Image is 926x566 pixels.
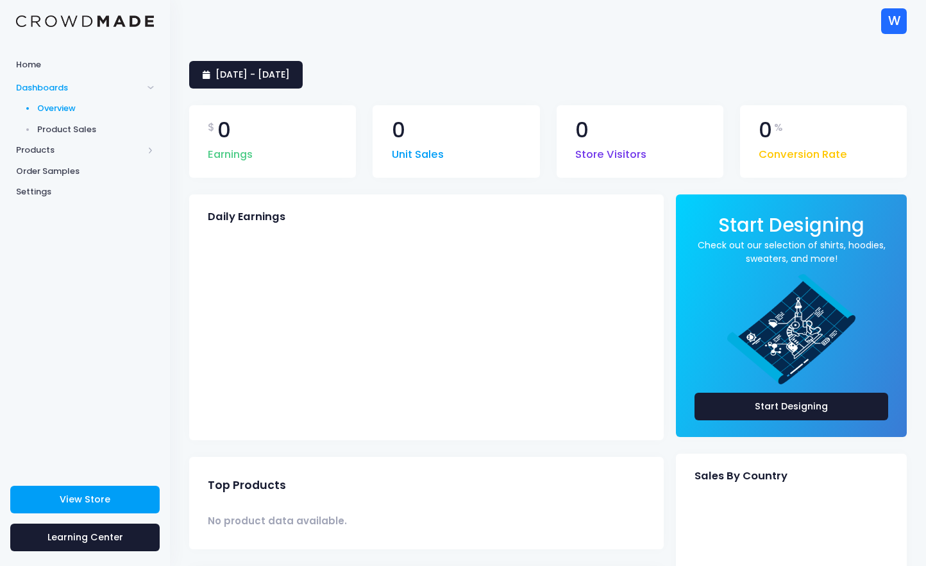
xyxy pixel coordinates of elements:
a: Start Designing [718,223,864,235]
span: 0 [217,120,231,141]
a: Check out our selection of shirts, hoodies, sweaters, and more! [694,239,888,266]
span: Dashboards [16,81,143,94]
span: Home [16,58,154,71]
a: [DATE] - [DATE] [189,61,303,89]
span: Store Visitors [575,141,646,163]
span: Conversion Rate [759,141,847,163]
span: Earnings [208,141,253,163]
span: [DATE] - [DATE] [215,68,290,81]
span: Overview [37,102,155,115]
span: 0 [575,120,589,141]
span: No product data available. [208,514,347,528]
a: Start Designing [694,393,888,420]
a: View Store [10,486,160,513]
img: Logo [16,15,154,28]
span: Learning Center [47,531,123,544]
span: Product Sales [37,123,155,136]
span: 0 [759,120,772,141]
span: Order Samples [16,165,154,178]
a: Learning Center [10,524,160,551]
span: Settings [16,185,154,198]
span: 0 [392,120,405,141]
span: Sales By Country [694,470,787,483]
span: Daily Earnings [208,210,285,223]
span: Products [16,144,143,157]
span: Top Products [208,479,286,492]
span: Unit Sales [392,141,444,163]
span: $ [208,120,215,135]
span: % [774,120,783,135]
div: W [881,8,907,34]
span: View Store [60,493,110,506]
span: Start Designing [718,212,864,238]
